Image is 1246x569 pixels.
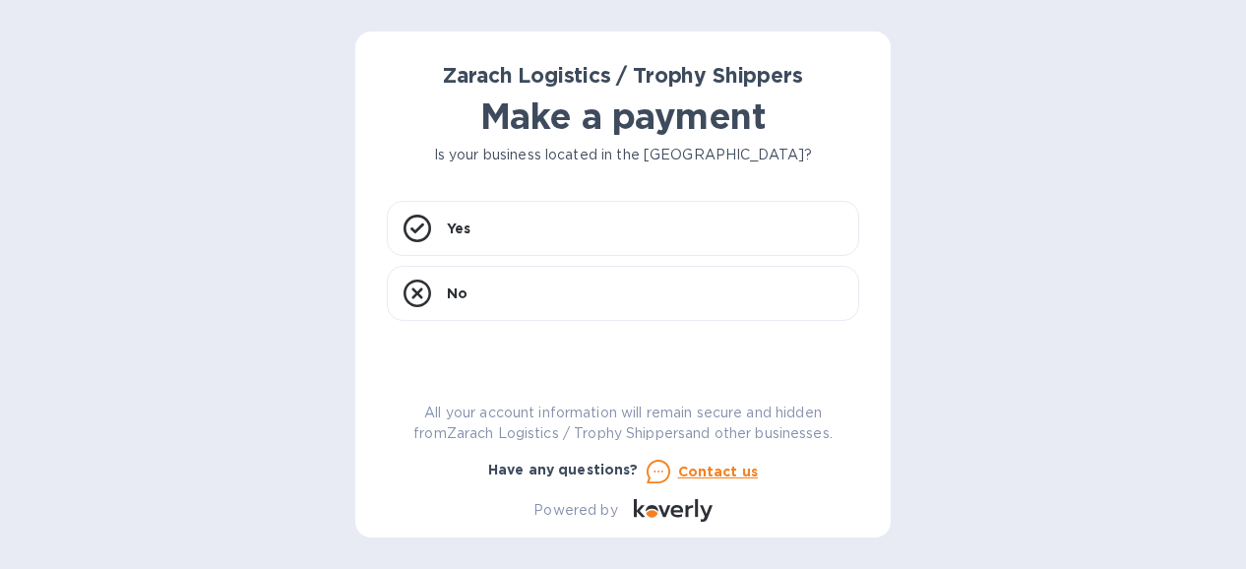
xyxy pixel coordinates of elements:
[447,284,467,303] p: No
[387,145,859,165] p: Is your business located in the [GEOGRAPHIC_DATA]?
[488,462,639,477] b: Have any questions?
[387,95,859,137] h1: Make a payment
[443,63,802,88] b: Zarach Logistics / Trophy Shippers
[678,464,759,479] u: Contact us
[387,403,859,444] p: All your account information will remain secure and hidden from Zarach Logistics / Trophy Shipper...
[447,219,470,238] p: Yes
[533,500,617,521] p: Powered by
